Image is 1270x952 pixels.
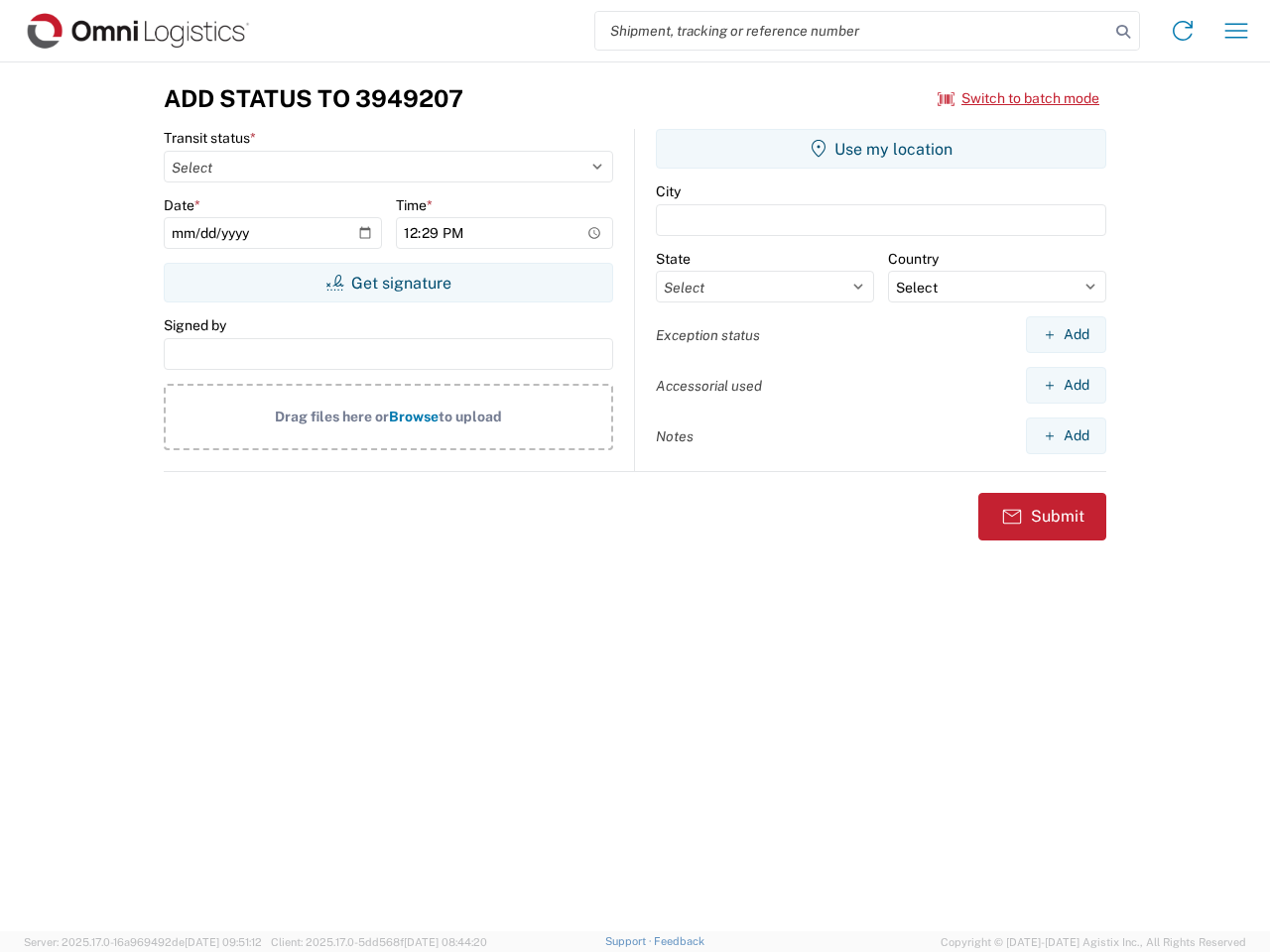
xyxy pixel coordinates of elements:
[654,935,704,947] a: Feedback
[271,936,487,948] span: Client: 2025.17.0-5dd568f
[656,326,760,344] label: Exception status
[656,182,681,200] label: City
[164,84,463,113] h3: Add Status to 3949207
[164,316,226,334] label: Signed by
[185,936,262,948] span: [DATE] 09:51:12
[595,12,1109,50] input: Shipment, tracking or reference number
[938,82,1099,115] button: Switch to batch mode
[941,933,1246,951] span: Copyright © [DATE]-[DATE] Agistix Inc., All Rights Reserved
[656,129,1106,169] button: Use my location
[1026,417,1106,454] button: Add
[389,409,439,424] span: Browse
[656,250,691,268] label: State
[978,493,1106,540] button: Submit
[1026,316,1106,353] button: Add
[1026,367,1106,404] button: Add
[656,377,762,395] label: Accessorial used
[24,936,262,948] span: Server: 2025.17.0-16a969492de
[439,409,502,424] span: to upload
[164,196,200,214] label: Date
[656,427,694,445] label: Notes
[164,129,256,147] label: Transit status
[164,263,613,302] button: Get signature
[888,250,939,268] label: Country
[275,409,389,424] span: Drag files here or
[396,196,433,214] label: Time
[605,935,655,947] a: Support
[404,936,487,948] span: [DATE] 08:44:20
